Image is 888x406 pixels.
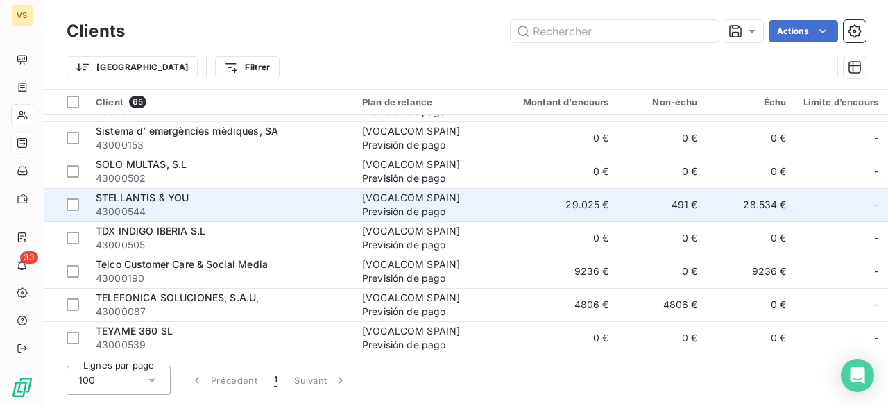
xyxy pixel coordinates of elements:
[362,291,490,319] div: [VOCALCOM SPAIN] Previsión de pago
[129,96,146,108] span: 65
[498,188,617,221] td: 29.025 €
[78,373,95,387] span: 100
[96,125,278,137] span: Sistema d' emergències mèdiques, SA
[96,158,187,170] span: SOLO MULTAS, S.L
[67,19,125,44] h3: Clients
[362,96,490,108] div: Plan de relance
[362,191,490,219] div: [VOCALCOM SPAIN] Previsión de pago
[274,373,277,387] span: 1
[96,192,189,203] span: STELLANTIS & YOU
[706,221,795,255] td: 0 €
[215,56,279,78] button: Filtrer
[96,271,345,285] span: 43000190
[96,305,345,319] span: 43000087
[706,255,795,288] td: 9236 €
[286,366,356,395] button: Suivant
[706,188,795,221] td: 28.534 €
[617,121,706,155] td: 0 €
[11,376,33,398] img: Logo LeanPay
[874,264,878,278] span: -
[498,321,617,355] td: 0 €
[617,321,706,355] td: 0 €
[96,338,345,352] span: 43000539
[506,96,609,108] div: Montant d'encours
[803,96,878,108] div: Limite d’encours
[874,131,878,145] span: -
[96,225,205,237] span: TDX INDIGO IBERIA S.L
[498,255,617,288] td: 9236 €
[96,171,345,185] span: 43000502
[96,205,345,219] span: 43000544
[362,324,490,352] div: [VOCALCOM SPAIN] Previsión de pago
[874,164,878,178] span: -
[362,224,490,252] div: [VOCALCOM SPAIN] Previsión de pago
[498,221,617,255] td: 0 €
[20,251,38,264] span: 33
[11,4,33,26] div: VS
[96,238,345,252] span: 43000505
[874,198,878,212] span: -
[96,291,259,303] span: TELEFONICA SOLUCIONES, S.A.U,
[266,366,286,395] button: 1
[617,188,706,221] td: 491 €
[362,158,490,185] div: [VOCALCOM SPAIN] Previsión de pago
[511,20,719,42] input: Rechercher
[498,155,617,188] td: 0 €
[706,288,795,321] td: 0 €
[96,138,345,152] span: 43000153
[715,96,787,108] div: Échu
[874,331,878,345] span: -
[362,124,490,152] div: [VOCALCOM SPAIN] Previsión de pago
[769,20,838,42] button: Actions
[362,257,490,285] div: [VOCALCOM SPAIN] Previsión de pago
[182,366,266,395] button: Précédent
[617,255,706,288] td: 0 €
[706,121,795,155] td: 0 €
[874,231,878,245] span: -
[96,96,123,108] span: Client
[96,325,173,337] span: TEYAME 360 SL
[67,56,198,78] button: [GEOGRAPHIC_DATA]
[617,288,706,321] td: 4806 €
[96,258,268,270] span: Telco Customer Care & Social Media
[841,359,874,392] div: Open Intercom Messenger
[626,96,698,108] div: Non-échu
[874,298,878,312] span: -
[706,155,795,188] td: 0 €
[706,321,795,355] td: 0 €
[498,121,617,155] td: 0 €
[617,221,706,255] td: 0 €
[617,155,706,188] td: 0 €
[498,288,617,321] td: 4806 €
